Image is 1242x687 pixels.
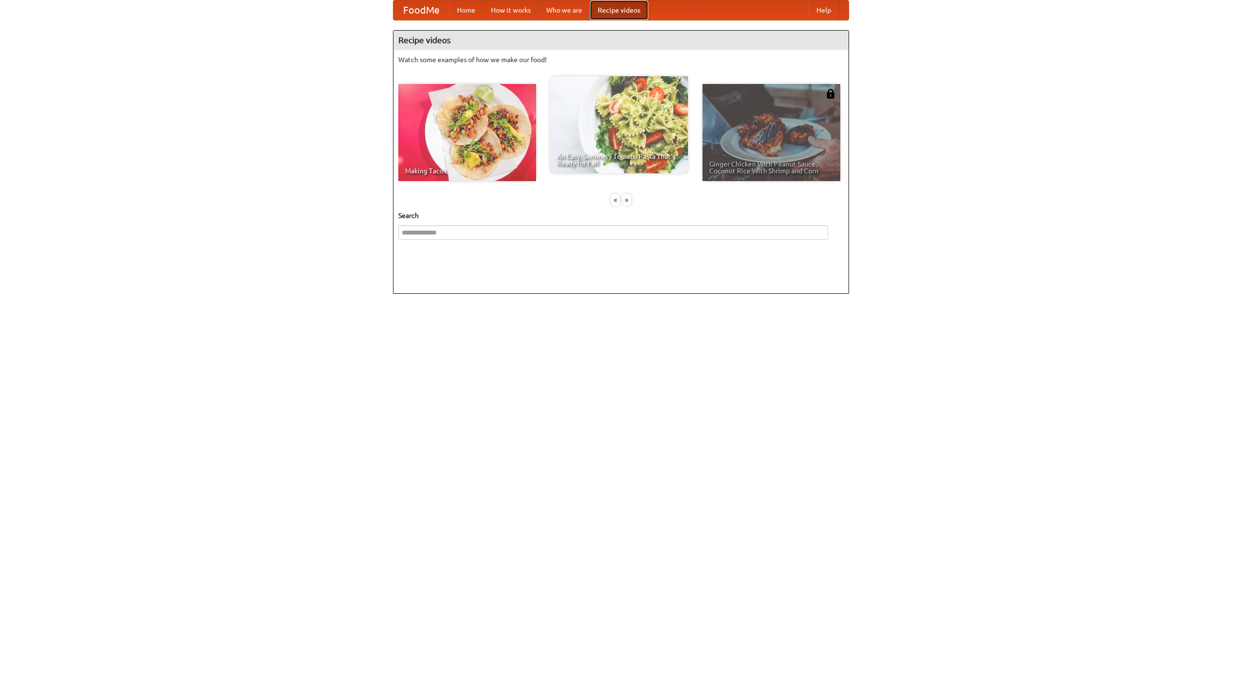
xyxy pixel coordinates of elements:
a: Making Tacos [398,84,536,181]
h5: Search [398,211,844,220]
a: How it works [483,0,539,20]
h4: Recipe videos [393,31,849,50]
a: Recipe videos [590,0,648,20]
span: Making Tacos [405,168,529,174]
div: « [611,194,620,206]
div: » [622,194,631,206]
a: Home [449,0,483,20]
img: 483408.png [826,89,835,99]
a: Who we are [539,0,590,20]
p: Watch some examples of how we make our food! [398,55,844,65]
a: FoodMe [393,0,449,20]
a: Help [809,0,839,20]
span: An Easy, Summery Tomato Pasta That's Ready for Fall [557,153,681,167]
a: An Easy, Summery Tomato Pasta That's Ready for Fall [550,76,688,173]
